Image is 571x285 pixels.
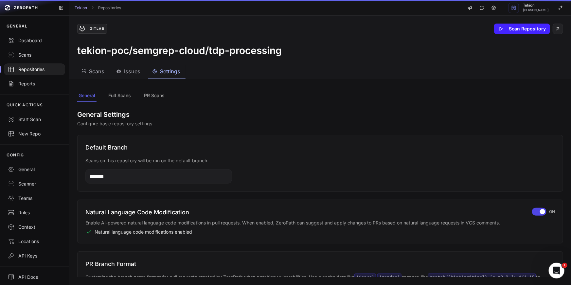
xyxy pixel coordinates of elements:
div: Context [8,224,61,230]
div: New Repo [8,131,61,137]
span: Issues [124,67,140,75]
nav: breadcrumb [75,5,121,10]
div: Locations [8,238,61,245]
code: {issue} [354,274,376,280]
h3: Natural Language Code Modification [85,208,524,217]
span: ON [549,209,555,214]
button: General [77,90,97,102]
h3: Default Branch [85,143,555,152]
span: ZEROPATH [14,5,38,10]
code: {random} [377,274,401,280]
div: Start Scan [8,116,61,123]
a: ZEROPATH [3,3,53,13]
p: QUICK ACTIONS [7,102,43,108]
button: Scan Repository [494,24,550,34]
p: Scans on this repository will be run on the default branch. [85,157,555,164]
div: API Keys [8,253,61,259]
div: Rules [8,209,61,216]
div: Scanner [8,181,61,187]
h3: tekion-poc/semgrep-cloud/tdp-processing [77,45,282,56]
span: Natural language code modifications enabled [95,229,192,235]
div: API Docs [8,274,61,280]
div: General [8,166,61,173]
span: Tekion [523,4,549,7]
button: PR Scans [143,90,166,102]
span: [PERSON_NAME] [523,9,549,12]
div: GitLab [87,26,107,32]
div: Teams [8,195,61,202]
code: ^patch/(high|critical)-[a-z0-9-]+-d{4,}$ [428,274,536,280]
h2: General Settings [77,110,563,119]
span: Settings [160,67,180,75]
p: Configure basic repository settings [77,120,563,127]
p: CONFIG [7,152,24,158]
div: Reports [8,80,61,87]
div: Scans [8,52,61,58]
button: Full Scans [107,90,132,102]
p: GENERAL [7,24,27,29]
span: 1 [562,263,567,268]
p: Enable AI-powered natural language code modifications in pull requests. When enabled, ZeroPath ca... [85,220,524,226]
span: Scans [89,67,104,75]
div: Repositories [8,66,61,73]
div: Dashboard [8,37,61,44]
h3: PR Branch Format [85,259,555,269]
a: Tekion [75,5,87,10]
a: Repositories [98,5,121,10]
iframe: Intercom live chat [549,263,564,278]
svg: chevron right, [90,6,95,10]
